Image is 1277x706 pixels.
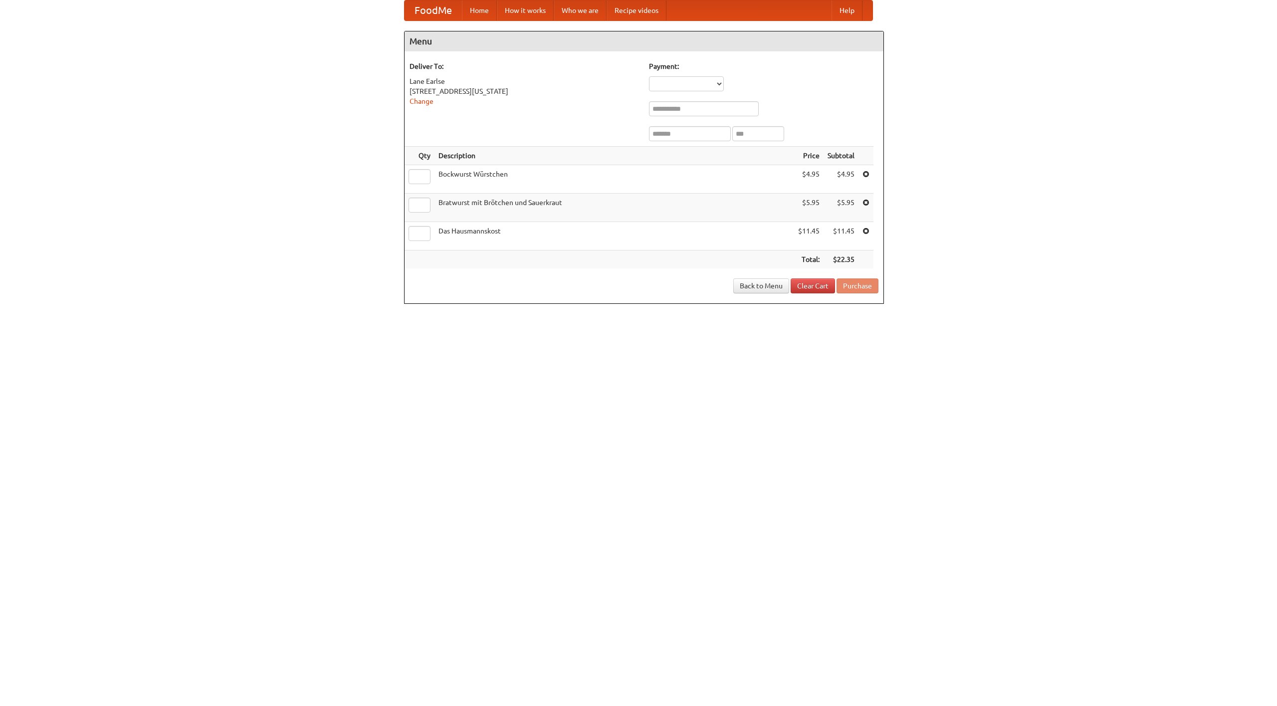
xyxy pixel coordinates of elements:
[405,147,434,165] th: Qty
[410,61,639,71] h5: Deliver To:
[434,147,794,165] th: Description
[794,147,824,165] th: Price
[405,31,883,51] h4: Menu
[794,250,824,269] th: Total:
[410,86,639,96] div: [STREET_ADDRESS][US_STATE]
[410,76,639,86] div: Lane Earlse
[434,165,794,194] td: Bockwurst Würstchen
[832,0,862,20] a: Help
[824,194,858,222] td: $5.95
[794,165,824,194] td: $4.95
[794,194,824,222] td: $5.95
[462,0,497,20] a: Home
[791,278,835,293] a: Clear Cart
[824,165,858,194] td: $4.95
[497,0,554,20] a: How it works
[733,278,789,293] a: Back to Menu
[607,0,666,20] a: Recipe videos
[794,222,824,250] td: $11.45
[649,61,878,71] h5: Payment:
[824,222,858,250] td: $11.45
[824,250,858,269] th: $22.35
[554,0,607,20] a: Who we are
[824,147,858,165] th: Subtotal
[434,222,794,250] td: Das Hausmannskost
[405,0,462,20] a: FoodMe
[837,278,878,293] button: Purchase
[434,194,794,222] td: Bratwurst mit Brötchen und Sauerkraut
[410,97,433,105] a: Change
